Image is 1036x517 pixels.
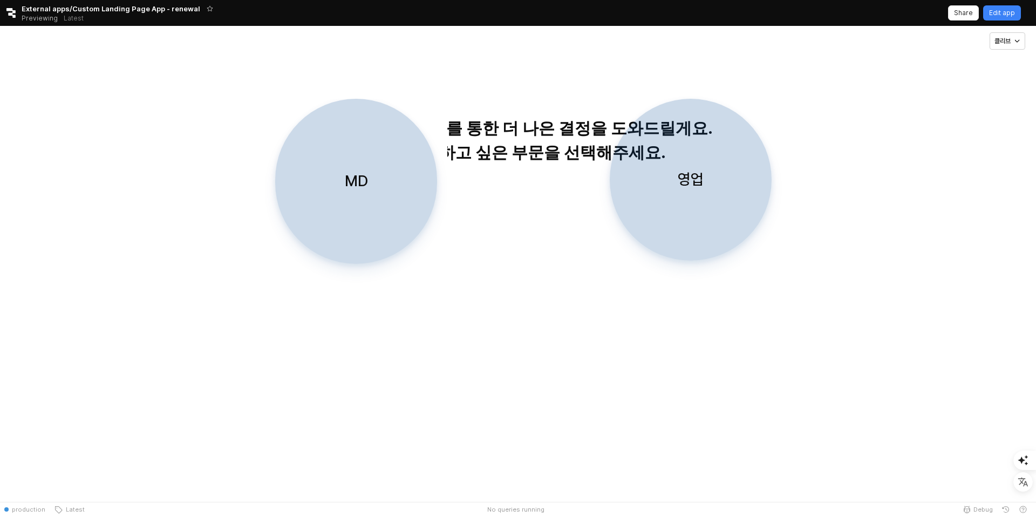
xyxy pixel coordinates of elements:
button: Releases and History [58,11,90,26]
button: Debug [958,502,997,517]
span: Latest [63,505,85,514]
button: Help [1014,502,1032,517]
span: production [12,505,45,514]
button: MD [275,99,437,264]
button: Add app to favorites [205,3,215,14]
button: Edit app [983,5,1021,21]
p: Latest [64,14,84,23]
p: Share [954,9,973,17]
button: History [997,502,1014,517]
button: 영업 [610,99,772,261]
span: No queries running [487,505,544,514]
p: Edit app [989,9,1015,17]
p: 영업 [678,169,704,189]
p: 클리브 [994,37,1011,45]
button: Share app [948,5,979,21]
span: Debug [973,505,993,514]
p: MD [345,171,368,191]
span: External apps/Custom Landing Page App - renewal [22,3,200,14]
span: Previewing [22,13,58,24]
button: 클리브 [990,32,1025,50]
div: Previewing Latest [22,11,90,26]
button: Latest [50,502,89,517]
